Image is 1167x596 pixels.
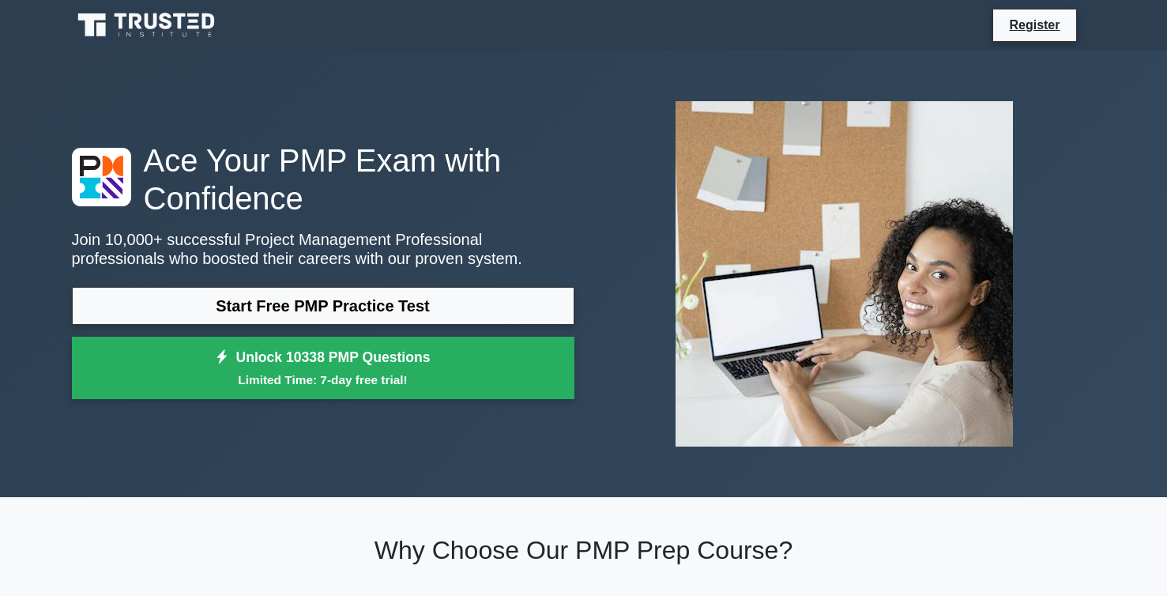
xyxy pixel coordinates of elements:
[72,287,574,325] a: Start Free PMP Practice Test
[92,371,555,389] small: Limited Time: 7-day free trial!
[72,535,1096,565] h2: Why Choose Our PMP Prep Course?
[72,337,574,400] a: Unlock 10338 PMP QuestionsLimited Time: 7-day free trial!
[999,15,1069,35] a: Register
[72,141,574,217] h1: Ace Your PMP Exam with Confidence
[72,230,574,268] p: Join 10,000+ successful Project Management Professional professionals who boosted their careers w...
